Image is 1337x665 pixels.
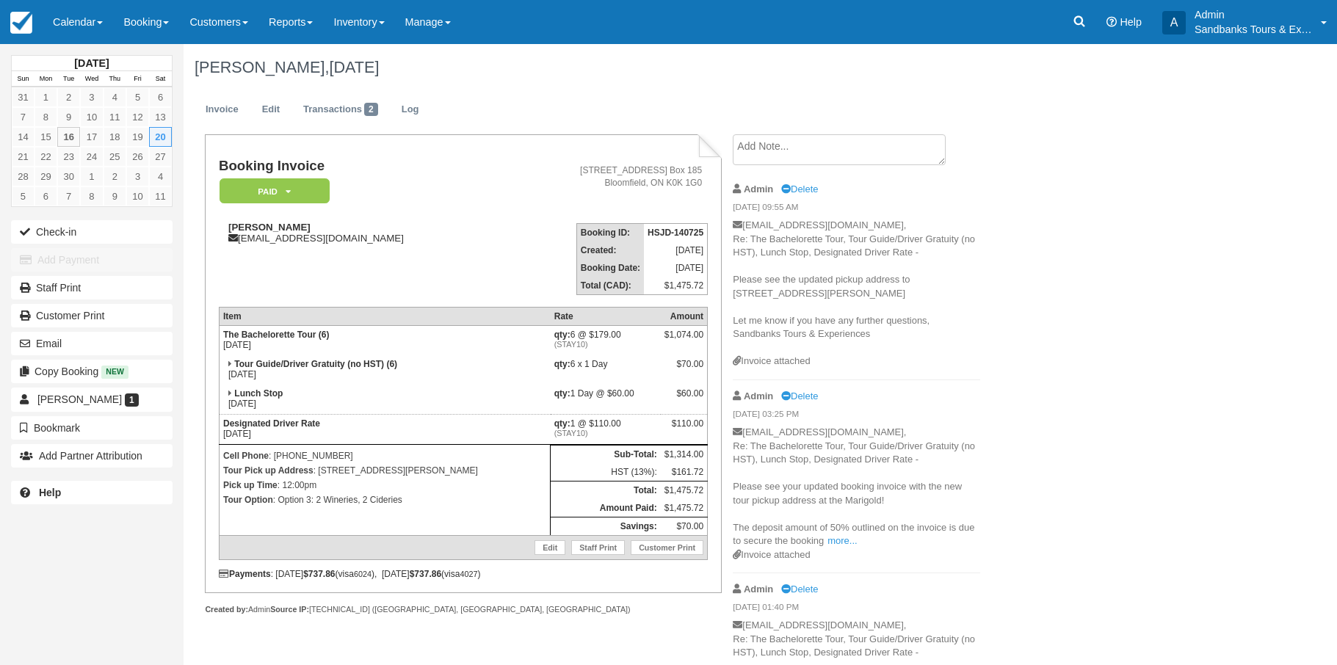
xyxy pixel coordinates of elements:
h1: Booking Invoice [219,159,503,174]
div: Invoice attached [733,355,980,368]
strong: qty [554,418,570,429]
a: Delete [781,584,818,595]
th: Fri [126,71,149,87]
th: Wed [80,71,103,87]
a: [PERSON_NAME] 1 [11,388,173,411]
a: 27 [149,147,172,167]
em: [DATE] 03:25 PM [733,408,980,424]
button: Check-in [11,220,173,244]
a: Staff Print [11,276,173,299]
a: 24 [80,147,103,167]
p: [EMAIL_ADDRESS][DOMAIN_NAME], Re: The Bachelorette Tour, Tour Guide/Driver Gratuity (no HST), Lun... [733,219,980,355]
a: Edit [251,95,291,124]
em: [DATE] 09:55 AM [733,201,980,217]
th: Thu [104,71,126,87]
a: Log [391,95,430,124]
span: [DATE] [329,58,379,76]
strong: $737.86 [410,569,441,579]
a: 16 [57,127,80,147]
a: 25 [104,147,126,167]
div: A [1162,11,1186,34]
a: 8 [80,186,103,206]
p: Admin [1195,7,1312,22]
p: : [STREET_ADDRESS][PERSON_NAME] [223,463,546,478]
button: Add Payment [11,248,173,272]
a: 11 [104,107,126,127]
th: Sat [149,71,172,87]
a: 7 [12,107,35,127]
div: [EMAIL_ADDRESS][DOMAIN_NAME] [219,222,503,244]
em: (STAY10) [554,429,657,437]
a: Paid [219,178,325,205]
div: Invoice attached [733,548,980,562]
td: [DATE] [219,415,550,445]
b: Help [39,487,61,498]
strong: Tour Guide/Driver Gratuity (no HST) (6) [234,359,397,369]
a: 31 [12,87,35,107]
div: $110.00 [664,418,703,440]
a: Help [11,481,173,504]
div: Admin [TECHNICAL_ID] ([GEOGRAPHIC_DATA], [GEOGRAPHIC_DATA], [GEOGRAPHIC_DATA]) [205,604,721,615]
a: 3 [80,87,103,107]
button: Bookmark [11,416,173,440]
th: Total: [551,482,661,500]
a: more... [827,535,857,546]
div: $1,074.00 [664,330,703,352]
strong: Lunch Stop [234,388,283,399]
strong: [DATE] [74,57,109,69]
a: Edit [535,540,565,555]
a: Delete [781,183,818,195]
a: 4 [149,167,172,186]
a: 11 [149,186,172,206]
a: 9 [104,186,126,206]
strong: Admin [744,584,773,595]
em: [DATE] 01:40 PM [733,601,980,617]
strong: Admin [744,183,773,195]
td: $1,475.72 [661,499,708,517]
strong: Source IP: [270,605,309,614]
a: 30 [57,167,80,186]
a: 22 [35,147,57,167]
td: [DATE] [644,241,708,259]
th: Booking ID: [576,224,644,242]
strong: Admin [744,390,773,401]
a: Delete [781,390,818,401]
strong: HSJD-140725 [648,228,703,238]
small: 4027 [460,570,477,578]
span: 2 [364,103,378,116]
span: New [101,366,128,378]
td: [DATE] [644,259,708,277]
th: Amount [661,308,708,326]
a: 5 [12,186,35,206]
a: 21 [12,147,35,167]
span: Help [1120,16,1142,28]
a: 23 [57,147,80,167]
th: Item [219,308,550,326]
p: : [PHONE_NUMBER] [223,448,546,463]
a: 3 [126,167,149,186]
a: 10 [126,186,149,206]
a: 4 [104,87,126,107]
a: 9 [57,107,80,127]
strong: Tour Option [223,495,273,505]
th: Rate [551,308,661,326]
a: 20 [149,127,172,147]
th: Amount Paid: [551,499,661,517]
a: 1 [80,167,103,186]
td: [DATE] [219,326,550,356]
div: $60.00 [664,388,703,410]
a: 7 [57,186,80,206]
address: [STREET_ADDRESS] Box 185 Bloomfield, ON K0K 1G0 [509,164,702,189]
h1: [PERSON_NAME], [195,59,1175,76]
a: 6 [35,186,57,206]
a: 12 [126,107,149,127]
a: 5 [126,87,149,107]
em: (STAY10) [554,340,657,349]
strong: Tour Pick up Address [223,465,314,476]
td: $70.00 [661,517,708,536]
a: 10 [80,107,103,127]
td: 1 Day @ $60.00 [551,385,661,415]
a: 15 [35,127,57,147]
strong: qty [554,330,570,340]
strong: Cell Phone [223,451,269,461]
